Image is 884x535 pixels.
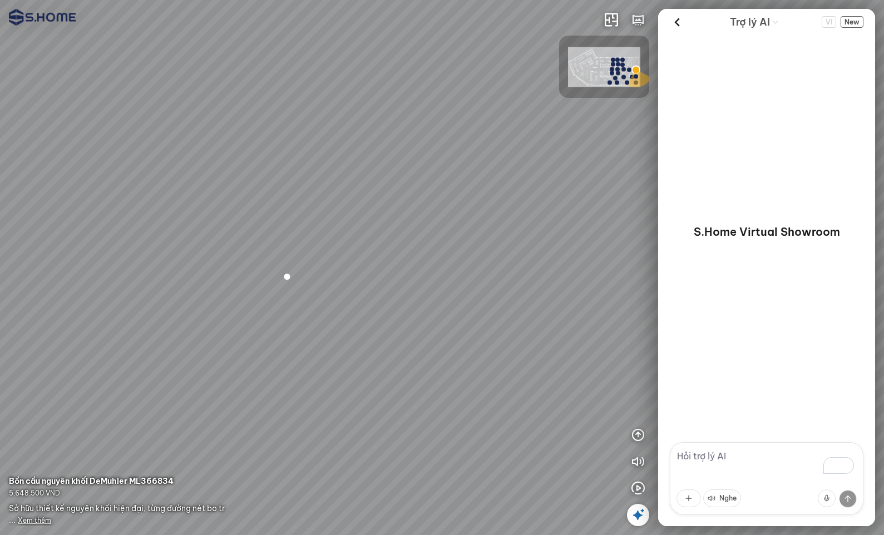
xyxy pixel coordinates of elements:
[841,16,863,28] span: New
[18,516,51,524] span: Xem thêm
[568,47,640,87] img: SHome_H____ng_l_94CLDY9XT4CH.png
[822,16,836,28] span: VI
[841,16,863,28] button: New Chat
[730,13,779,31] div: AI Guide options
[703,489,741,507] button: Nghe
[694,224,840,240] p: S.Home Virtual Showroom
[822,16,836,28] button: Change language
[9,515,51,525] span: ...
[730,14,770,30] span: Trợ lý AI
[670,442,863,514] textarea: To enrich screen reader interactions, please activate Accessibility in Grammarly extension settings
[9,9,76,26] img: logo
